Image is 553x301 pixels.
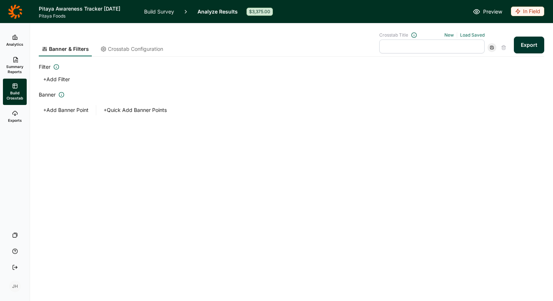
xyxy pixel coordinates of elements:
[39,74,74,84] button: +Add Filter
[108,45,163,53] span: Crosstab Configuration
[3,29,27,52] a: Analytics
[99,105,171,115] button: +Quick Add Banner Points
[39,4,135,13] h1: Pitaya Awareness Tracker [DATE]
[499,43,508,52] div: Delete
[6,64,24,74] span: Summary Reports
[6,90,24,101] span: Build Crosstab
[379,32,408,38] span: Crosstab Title
[9,281,21,292] div: JH
[39,90,56,99] span: Banner
[483,7,502,16] span: Preview
[49,45,89,53] span: Banner & Filters
[39,105,93,115] button: +Add Banner Point
[488,43,496,52] div: Save Crosstab
[6,42,23,47] span: Analytics
[473,7,502,16] a: Preview
[8,118,22,123] span: Exports
[444,32,454,38] a: New
[511,7,544,17] button: In Field
[514,37,544,53] button: Export
[3,79,27,105] a: Build Crosstab
[39,63,50,71] span: Filter
[3,105,27,128] a: Exports
[460,32,485,38] a: Load Saved
[511,7,544,16] div: In Field
[39,13,135,19] span: Pitaya Foods
[3,52,27,79] a: Summary Reports
[247,8,273,16] div: $3,375.00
